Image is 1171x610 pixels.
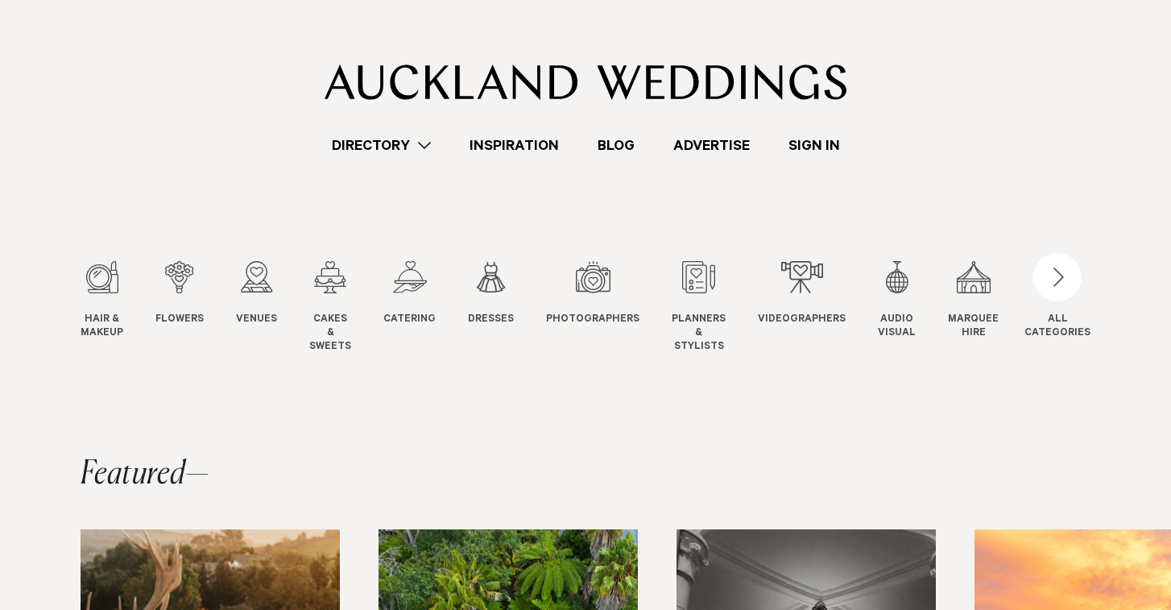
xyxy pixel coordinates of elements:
[546,261,639,327] a: Photographers
[948,261,1031,354] swiper-slide: 11 / 12
[578,135,654,156] a: Blog
[312,135,450,156] a: Directory
[672,261,726,354] a: Planners & Stylists
[878,261,916,341] a: Audio Visual
[758,261,846,327] a: Videographers
[81,261,123,341] a: Hair & Makeup
[878,313,916,341] span: Audio Visual
[155,313,204,327] span: Flowers
[309,261,351,354] a: Cakes & Sweets
[383,261,436,327] a: Catering
[769,135,859,156] a: Sign In
[383,313,436,327] span: Catering
[1024,313,1090,341] div: ALL CATEGORIES
[948,261,999,341] a: Marquee Hire
[948,313,999,341] span: Marquee Hire
[309,313,351,354] span: Cakes & Sweets
[236,261,309,354] swiper-slide: 3 / 12
[546,313,639,327] span: Photographers
[325,64,847,100] img: Auckland Weddings Logo
[758,261,878,354] swiper-slide: 9 / 12
[468,261,546,354] swiper-slide: 6 / 12
[672,261,758,354] swiper-slide: 8 / 12
[236,313,277,327] span: Venues
[81,313,123,341] span: Hair & Makeup
[878,261,948,354] swiper-slide: 10 / 12
[383,261,468,354] swiper-slide: 5 / 12
[81,261,155,354] swiper-slide: 1 / 12
[546,261,672,354] swiper-slide: 7 / 12
[654,135,769,156] a: Advertise
[758,313,846,327] span: Videographers
[309,261,383,354] swiper-slide: 4 / 12
[155,261,204,327] a: Flowers
[468,261,514,327] a: Dresses
[1024,261,1090,337] button: ALLCATEGORIES
[450,135,578,156] a: Inspiration
[81,459,209,491] h2: Featured
[155,261,236,354] swiper-slide: 2 / 12
[672,313,726,354] span: Planners & Stylists
[236,261,277,327] a: Venues
[468,313,514,327] span: Dresses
